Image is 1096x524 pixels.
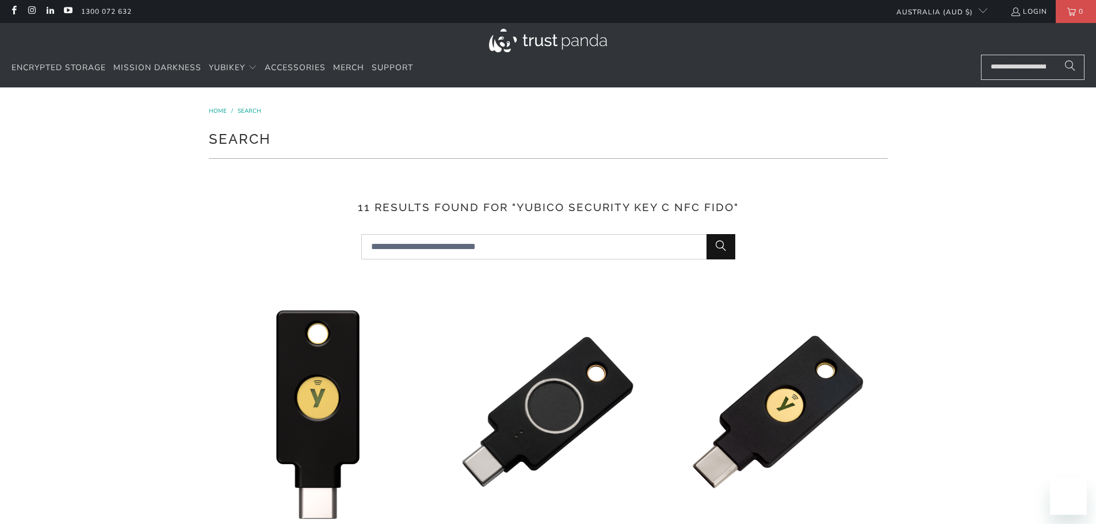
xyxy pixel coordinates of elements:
[12,62,106,73] span: Encrypted Storage
[209,127,888,150] h1: Search
[1056,55,1084,80] button: Search
[669,303,887,521] img: YubiKey 5C (NFC) - Trust Panda
[209,303,427,521] img: Security Key C (NFC) by Yubico - Trust Panda
[12,55,106,82] a: Encrypted Storage
[489,29,607,52] img: Trust Panda Australia
[333,62,364,73] span: Merch
[372,62,413,73] span: Support
[238,107,261,115] a: Search
[438,303,657,521] a: YubiKey C Bio (FIDO Edition) - Trust Panda YubiKey C Bio (FIDO Edition) - Trust Panda
[707,234,735,259] button: Search
[209,62,245,73] span: YubiKey
[113,55,201,82] a: Mission Darkness
[209,199,888,216] h3: 11 results found for "yubico security key c nfc fido"
[333,55,364,82] a: Merch
[113,62,201,73] span: Mission Darkness
[81,5,132,18] a: 1300 072 632
[231,107,233,115] span: /
[669,303,887,521] a: YubiKey 5C (NFC) - Trust Panda YubiKey 5C (NFC) - Trust Panda
[981,55,1084,80] input: Search...
[372,55,413,82] a: Support
[26,7,36,16] a: Trust Panda Australia on Instagram
[209,107,227,115] span: Home
[63,7,72,16] a: Trust Panda Australia on YouTube
[12,55,413,82] nav: Translation missing: en.navigation.header.main_nav
[438,303,657,521] img: YubiKey C Bio (FIDO Edition) - Trust Panda
[209,55,257,82] summary: YubiKey
[45,7,55,16] a: Trust Panda Australia on LinkedIn
[1010,5,1047,18] a: Login
[209,107,228,115] a: Home
[209,303,427,521] a: Security Key C (NFC) by Yubico - Trust Panda Security Key C (NFC) by Yubico - Trust Panda
[9,7,18,16] a: Trust Panda Australia on Facebook
[265,55,326,82] a: Accessories
[361,234,735,259] input: Search...
[1050,478,1087,515] iframe: Button to launch messaging window
[265,62,326,73] span: Accessories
